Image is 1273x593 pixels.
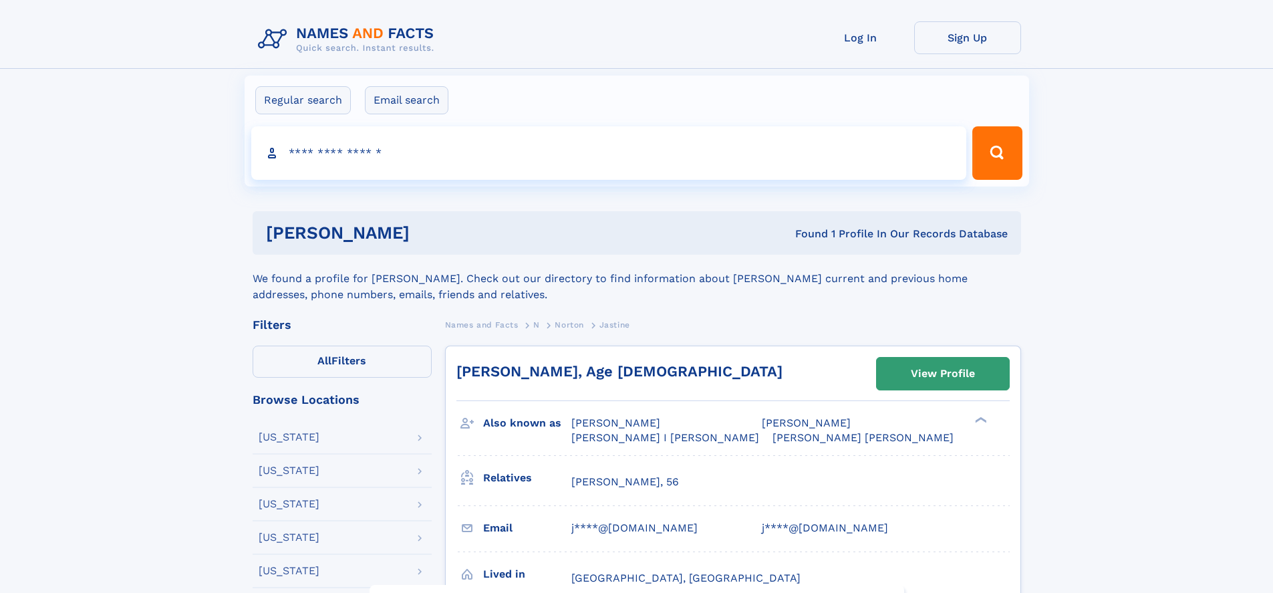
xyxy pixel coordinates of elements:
[259,566,319,576] div: [US_STATE]
[259,499,319,509] div: [US_STATE]
[445,316,519,333] a: Names and Facts
[255,86,351,114] label: Regular search
[253,394,432,406] div: Browse Locations
[253,319,432,331] div: Filters
[571,417,660,429] span: [PERSON_NAME]
[911,358,975,389] div: View Profile
[259,465,319,476] div: [US_STATE]
[555,320,584,330] span: Norton
[483,517,571,540] h3: Email
[571,431,759,444] span: [PERSON_NAME] I [PERSON_NAME]
[483,467,571,489] h3: Relatives
[571,572,801,584] span: [GEOGRAPHIC_DATA], [GEOGRAPHIC_DATA]
[877,358,1009,390] a: View Profile
[807,21,914,54] a: Log In
[602,227,1008,241] div: Found 1 Profile In Our Records Database
[253,346,432,378] label: Filters
[533,316,540,333] a: N
[317,354,331,367] span: All
[972,416,988,425] div: ❯
[253,21,445,57] img: Logo Names and Facts
[259,432,319,443] div: [US_STATE]
[365,86,448,114] label: Email search
[972,126,1022,180] button: Search Button
[555,316,584,333] a: Norton
[571,475,679,489] a: [PERSON_NAME], 56
[483,412,571,435] h3: Also known as
[483,563,571,586] h3: Lived in
[259,532,319,543] div: [US_STATE]
[772,431,954,444] span: [PERSON_NAME] [PERSON_NAME]
[266,225,603,241] h1: [PERSON_NAME]
[456,363,783,380] a: [PERSON_NAME], Age [DEMOGRAPHIC_DATA]
[599,320,630,330] span: Jastine
[914,21,1021,54] a: Sign Up
[253,255,1021,303] div: We found a profile for [PERSON_NAME]. Check out our directory to find information about [PERSON_N...
[762,417,851,429] span: [PERSON_NAME]
[251,126,967,180] input: search input
[533,320,540,330] span: N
